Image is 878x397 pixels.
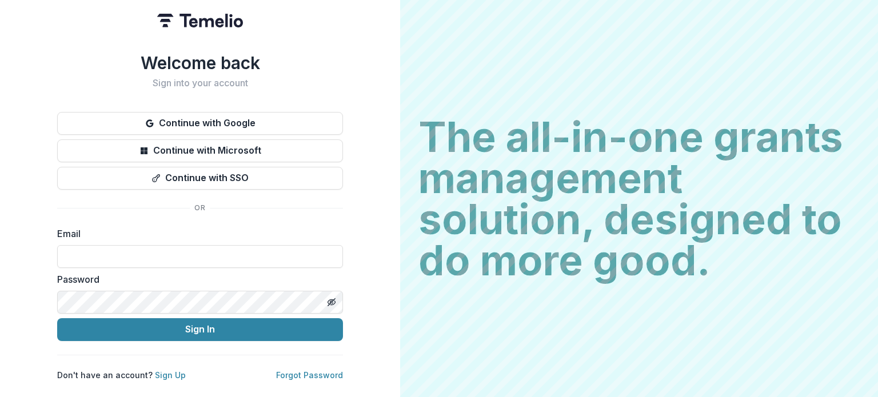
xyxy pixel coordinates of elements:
[57,318,343,341] button: Sign In
[57,227,336,240] label: Email
[155,370,186,380] a: Sign Up
[157,14,243,27] img: Temelio
[57,53,343,73] h1: Welcome back
[276,370,343,380] a: Forgot Password
[57,112,343,135] button: Continue with Google
[57,139,343,162] button: Continue with Microsoft
[322,293,341,311] button: Toggle password visibility
[57,369,186,381] p: Don't have an account?
[57,78,343,89] h2: Sign into your account
[57,272,336,286] label: Password
[57,167,343,190] button: Continue with SSO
